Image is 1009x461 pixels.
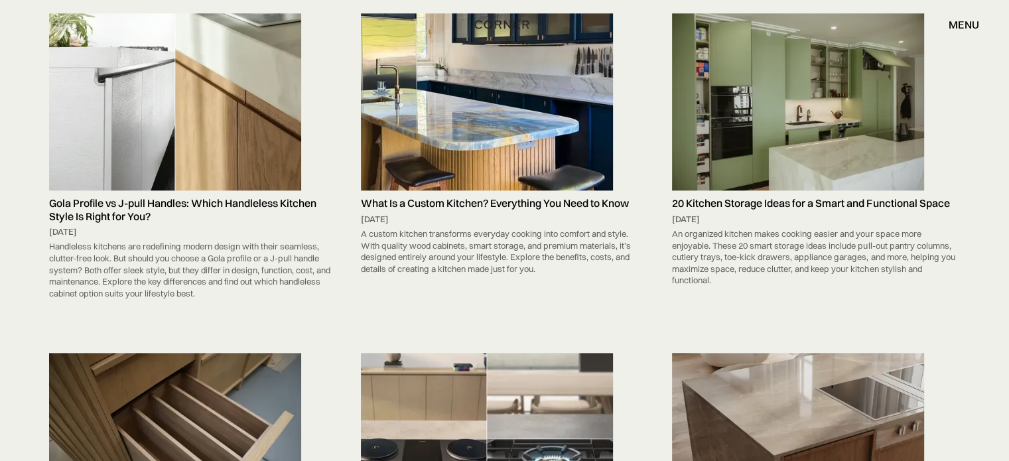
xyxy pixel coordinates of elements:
div: menu [935,13,979,36]
a: 20 Kitchen Storage Ideas for a Smart and Functional Space[DATE]An organized kitchen makes cooking... [665,13,967,290]
a: home [470,16,539,33]
div: menu [949,19,979,30]
div: [DATE] [49,226,337,238]
div: Handleless kitchens are redefining modern design with their seamless, clutter-free look. But shou... [49,237,337,302]
div: An organized kitchen makes cooking easier and your space more enjoyable. These 20 smart storage i... [672,225,960,290]
h5: Gola Profile vs J-pull Handles: Which Handleless Kitchen Style Is Right for You? [49,197,337,222]
a: What Is a Custom Kitchen? Everything You Need to Know[DATE]A custom kitchen transforms everyday c... [354,13,655,278]
div: A custom kitchen transforms everyday cooking into comfort and style. With quality wood cabinets, ... [361,225,649,278]
h5: What Is a Custom Kitchen? Everything You Need to Know [361,197,649,210]
h5: 20 Kitchen Storage Ideas for a Smart and Functional Space [672,197,960,210]
div: [DATE] [361,214,649,226]
div: [DATE] [672,214,960,226]
a: Gola Profile vs J-pull Handles: Which Handleless Kitchen Style Is Right for You?[DATE]Handleless ... [42,13,344,302]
